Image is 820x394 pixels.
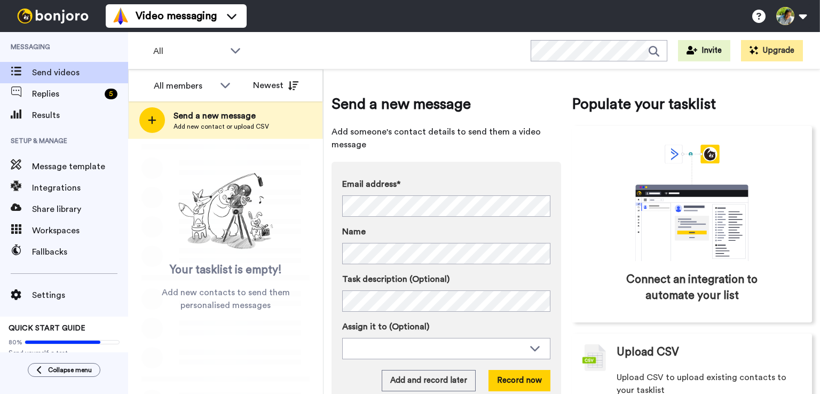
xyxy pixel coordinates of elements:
[154,80,215,92] div: All members
[9,338,22,346] span: 80%
[9,325,85,332] span: QUICK START GUIDE
[170,262,282,278] span: Your tasklist is empty!
[112,7,129,25] img: vm-color.svg
[105,89,117,99] div: 5
[153,45,225,58] span: All
[582,344,606,371] img: csv-grey.png
[342,273,550,286] label: Task description (Optional)
[32,88,100,100] span: Replies
[174,122,269,131] span: Add new contact or upload CSV
[612,145,772,261] div: animation
[342,320,550,333] label: Assign it to (Optional)
[48,366,92,374] span: Collapse menu
[172,169,279,254] img: ready-set-action.png
[32,66,128,79] span: Send videos
[32,224,128,237] span: Workspaces
[174,109,269,122] span: Send a new message
[32,289,128,302] span: Settings
[342,178,550,191] label: Email address*
[382,370,476,391] button: Add and record later
[488,370,550,391] button: Record now
[342,225,366,238] span: Name
[32,109,128,122] span: Results
[144,286,307,312] span: Add new contacts to send them personalised messages
[332,125,561,151] span: Add someone's contact details to send them a video message
[13,9,93,23] img: bj-logo-header-white.svg
[741,40,803,61] button: Upgrade
[32,182,128,194] span: Integrations
[617,344,679,360] span: Upload CSV
[9,349,120,357] span: Send yourself a test
[245,75,306,96] button: Newest
[32,203,128,216] span: Share library
[617,272,767,304] span: Connect an integration to automate your list
[332,93,561,115] span: Send a new message
[136,9,217,23] span: Video messaging
[32,246,128,258] span: Fallbacks
[572,93,812,115] span: Populate your tasklist
[28,363,100,377] button: Collapse menu
[32,160,128,173] span: Message template
[678,40,730,61] button: Invite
